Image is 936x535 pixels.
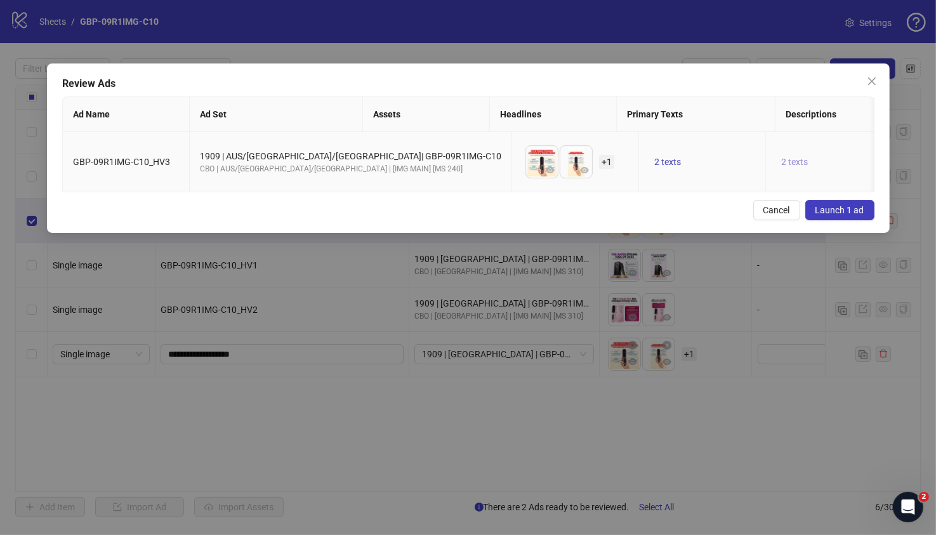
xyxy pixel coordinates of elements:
button: 2 texts [776,154,813,169]
th: Ad Set [190,97,363,132]
div: 1909 | AUS/[GEOGRAPHIC_DATA]/[GEOGRAPHIC_DATA]| GBP-09R1IMG-C10 [200,149,501,163]
th: Headlines [490,97,617,132]
iframe: Intercom live chat [893,492,923,522]
span: close [866,76,876,86]
span: eye [580,166,589,175]
span: + 1 [599,155,614,169]
th: Primary Texts [617,97,775,132]
th: Ad Name [63,97,190,132]
button: Preview [577,162,592,178]
th: Assets [363,97,490,132]
button: Close [861,71,881,91]
span: 2 [919,492,929,502]
button: Cancel [753,200,800,220]
img: Asset 1 [526,146,558,178]
span: 2 texts [781,157,808,167]
button: 2 texts [649,154,686,169]
span: 2 texts [654,157,681,167]
span: Cancel [763,205,789,215]
button: Preview [543,162,558,178]
span: eye [546,166,555,175]
div: Review Ads [62,76,874,91]
img: Asset 2 [560,146,592,178]
span: GBP-09R1IMG-C10_HV3 [73,157,170,167]
span: Launch 1 ad [815,205,864,215]
th: Descriptions [775,97,934,132]
div: CBO | AUS/[GEOGRAPHIC_DATA]/[GEOGRAPHIC_DATA] | [IMG MAIN] [MS 240] [200,163,501,175]
button: Launch 1 ad [805,200,874,220]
